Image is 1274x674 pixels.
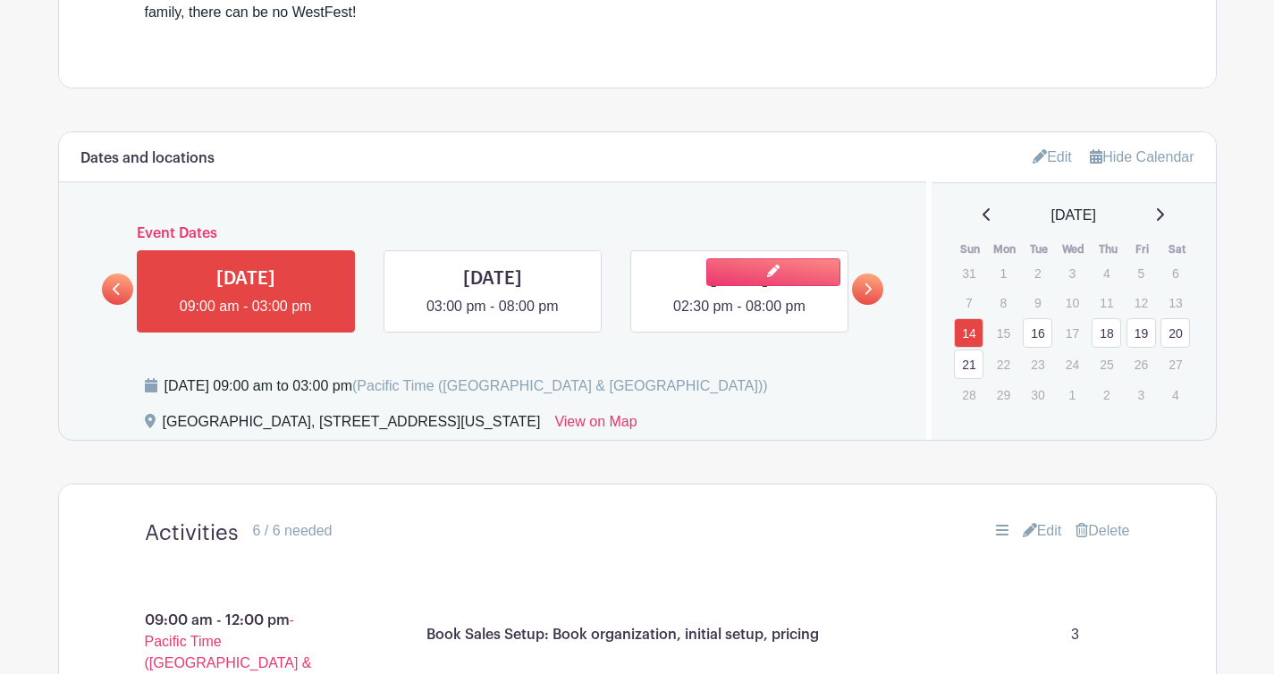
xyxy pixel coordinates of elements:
p: 17 [1058,319,1087,347]
p: 6 [1160,259,1190,287]
p: 31 [954,259,983,287]
p: 10 [1058,289,1087,316]
p: 30 [1023,381,1052,409]
p: 1 [1058,381,1087,409]
th: Thu [1091,240,1126,258]
p: 28 [954,381,983,409]
a: 14 [954,318,983,348]
h6: Event Dates [133,225,853,242]
p: 8 [989,289,1018,316]
p: 29 [989,381,1018,409]
h6: Dates and locations [80,150,215,167]
p: 4 [1160,381,1190,409]
p: 13 [1160,289,1190,316]
p: Book Sales Setup: Book organization, initial setup, pricing [426,624,819,645]
span: [DATE] [1051,205,1096,226]
p: 2 [1092,381,1121,409]
p: 3 [1058,259,1087,287]
p: 12 [1126,289,1156,316]
h4: Activities [145,520,239,546]
th: Tue [1022,240,1057,258]
th: Mon [988,240,1023,258]
p: 3 [1126,381,1156,409]
p: 11 [1092,289,1121,316]
p: 7 [954,289,983,316]
p: 9 [1023,289,1052,316]
span: (Pacific Time ([GEOGRAPHIC_DATA] & [GEOGRAPHIC_DATA])) [352,378,768,393]
p: 26 [1126,350,1156,378]
a: Edit [1023,520,1062,542]
p: 23 [1023,350,1052,378]
p: 3 [1035,617,1116,653]
a: Hide Calendar [1090,149,1194,164]
th: Fri [1126,240,1160,258]
a: 19 [1126,318,1156,348]
th: Wed [1057,240,1092,258]
a: 16 [1023,318,1052,348]
p: 24 [1058,350,1087,378]
p: 25 [1092,350,1121,378]
a: 21 [954,350,983,379]
div: [DATE] 09:00 am to 03:00 pm [165,375,768,397]
p: 1 [989,259,1018,287]
p: 15 [989,319,1018,347]
a: Delete [1076,520,1129,542]
th: Sat [1160,240,1194,258]
p: 5 [1126,259,1156,287]
p: 4 [1092,259,1121,287]
th: Sun [953,240,988,258]
a: 20 [1160,318,1190,348]
p: 22 [989,350,1018,378]
a: View on Map [554,411,637,440]
a: Edit [1033,142,1072,172]
p: 2 [1023,259,1052,287]
div: [GEOGRAPHIC_DATA], [STREET_ADDRESS][US_STATE] [163,411,541,440]
p: 27 [1160,350,1190,378]
a: 18 [1092,318,1121,348]
div: 6 / 6 needed [253,520,333,542]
